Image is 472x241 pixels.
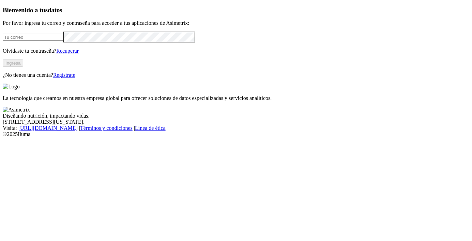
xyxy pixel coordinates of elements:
div: © 2025 Iluma [3,131,469,137]
a: [URL][DOMAIN_NAME] [18,125,78,131]
a: Recuperar [56,48,79,54]
span: datos [48,6,62,14]
img: Logo [3,84,20,90]
img: Asimetrix [3,107,30,113]
p: La tecnología que creamos en nuestra empresa global para ofrecer soluciones de datos especializad... [3,95,469,101]
a: Línea de ética [135,125,166,131]
div: [STREET_ADDRESS][US_STATE]. [3,119,469,125]
button: Ingresa [3,59,23,67]
p: Olvidaste tu contraseña? [3,48,469,54]
input: Tu correo [3,34,63,41]
p: ¿No tienes una cuenta? [3,72,469,78]
p: Por favor ingresa tu correo y contraseña para acceder a tus aplicaciones de Asimetrix: [3,20,469,26]
div: Visita : | | [3,125,469,131]
a: Regístrate [53,72,75,78]
div: Diseñando nutrición, impactando vidas. [3,113,469,119]
h3: Bienvenido a tus [3,6,469,14]
a: Términos y condiciones [80,125,133,131]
